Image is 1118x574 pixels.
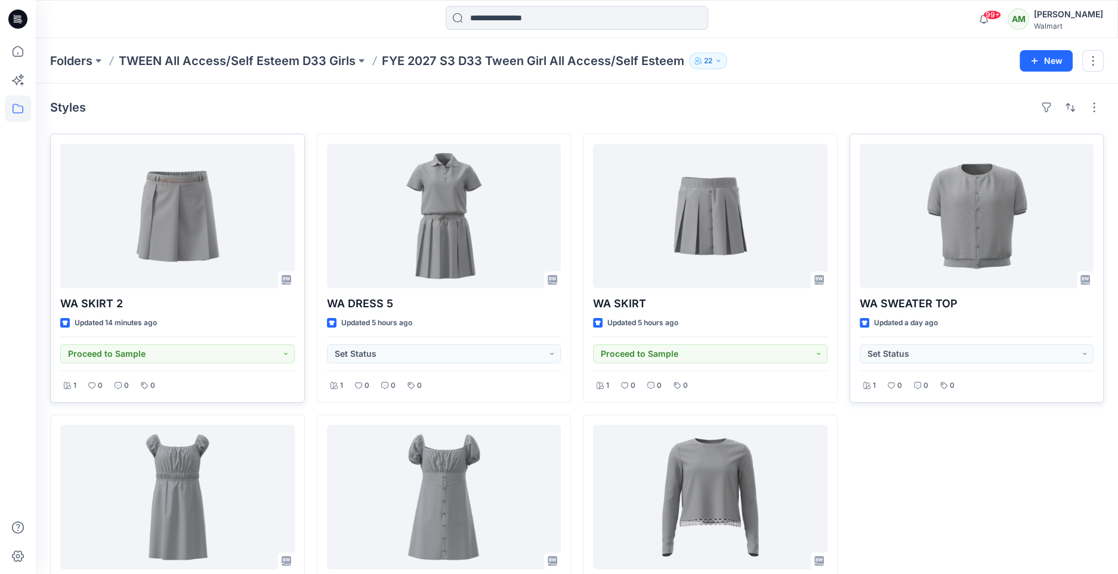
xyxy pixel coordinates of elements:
a: WA DRESS 1 [327,425,561,569]
p: 1 [606,379,609,392]
p: WA SWEATER TOP [860,295,1094,312]
p: Updated a day ago [874,317,938,329]
p: 22 [704,54,712,67]
div: Walmart [1034,21,1103,30]
p: 0 [950,379,955,392]
a: WA DRESS 5 [327,144,561,288]
p: 0 [897,379,902,392]
p: 1 [873,379,876,392]
span: 99+ [983,10,1001,20]
p: WA DRESS 5 [327,295,561,312]
p: FYE 2027 S3 D33 Tween Girl All Access/Self Esteem [382,53,684,69]
p: 0 [631,379,635,392]
p: 0 [124,379,129,392]
button: 22 [689,53,727,69]
button: New [1020,50,1073,72]
p: Updated 5 hours ago [607,317,678,329]
p: 0 [924,379,928,392]
p: 1 [73,379,76,392]
p: 0 [683,379,688,392]
p: Updated 14 minutes ago [75,317,157,329]
p: 0 [391,379,396,392]
a: WA SKIRT [593,144,827,288]
div: [PERSON_NAME] [1034,7,1103,21]
a: TWEEN All Access/Self Esteem D33 Girls [119,53,356,69]
p: Updated 5 hours ago [341,317,412,329]
a: WA SKIRT 2 [60,144,295,288]
p: 0 [417,379,422,392]
p: 0 [98,379,103,392]
a: WA SWEATER TOP [860,144,1094,288]
a: WA LS TOP [593,425,827,569]
div: AM [1008,8,1029,30]
a: Folders [50,53,92,69]
p: 0 [657,379,662,392]
h4: Styles [50,100,86,115]
a: WA DRESS 2 [60,425,295,569]
p: WA SKIRT 2 [60,295,295,312]
p: 0 [150,379,155,392]
p: 1 [340,379,343,392]
p: 0 [365,379,369,392]
p: WA SKIRT [593,295,827,312]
